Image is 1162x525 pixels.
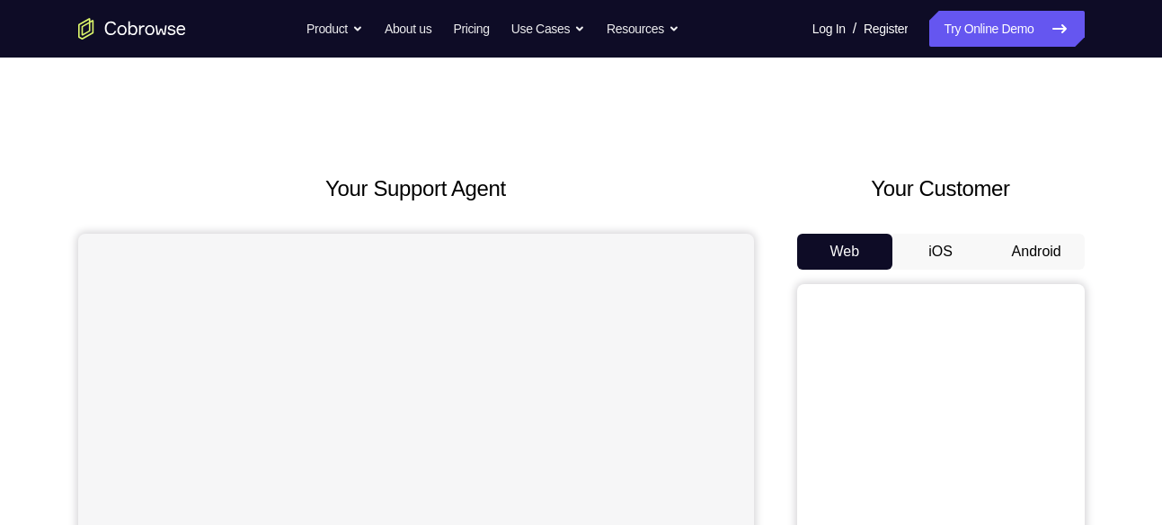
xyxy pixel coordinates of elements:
[864,11,908,47] a: Register
[78,18,186,40] a: Go to the home page
[511,11,585,47] button: Use Cases
[385,11,431,47] a: About us
[892,234,989,270] button: iOS
[306,11,363,47] button: Product
[929,11,1084,47] a: Try Online Demo
[853,18,856,40] span: /
[797,173,1085,205] h2: Your Customer
[607,11,679,47] button: Resources
[989,234,1085,270] button: Android
[812,11,846,47] a: Log In
[453,11,489,47] a: Pricing
[797,234,893,270] button: Web
[78,173,754,205] h2: Your Support Agent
